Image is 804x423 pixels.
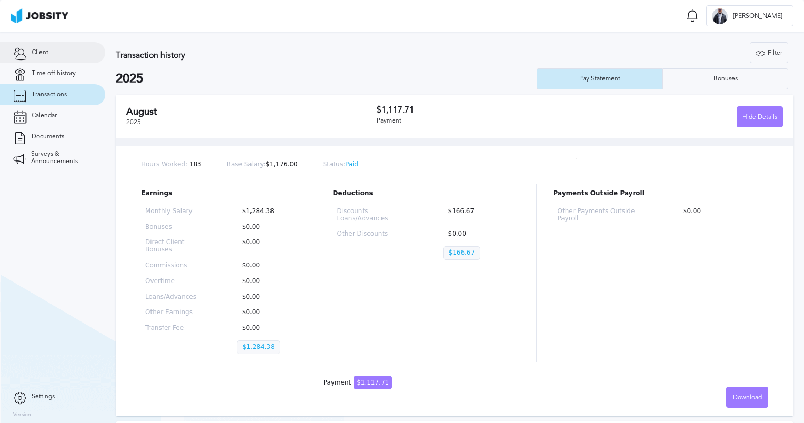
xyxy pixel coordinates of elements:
[733,394,762,401] span: Download
[32,49,48,56] span: Client
[443,230,515,238] p: $0.00
[750,42,788,63] button: Filter
[323,160,345,168] span: Status:
[32,70,76,77] span: Time off history
[337,230,409,238] p: Other Discounts
[237,208,295,215] p: $1,284.38
[116,72,537,86] h2: 2025
[443,246,481,260] p: $166.67
[145,262,203,269] p: Commissions
[32,393,55,400] span: Settings
[737,107,782,128] div: Hide Details
[237,340,280,354] p: $1,284.38
[377,105,580,115] h3: $1,117.71
[32,112,57,119] span: Calendar
[537,68,662,89] button: Pay Statement
[712,8,728,24] div: A
[32,91,67,98] span: Transactions
[237,309,295,316] p: $0.00
[377,117,580,125] div: Payment
[706,5,793,26] button: A[PERSON_NAME]
[145,309,203,316] p: Other Earnings
[333,190,519,197] p: Deductions
[337,208,409,223] p: Discounts Loans/Advances
[116,51,483,60] h3: Transaction history
[13,412,33,418] label: Version:
[237,278,295,285] p: $0.00
[750,43,788,64] div: Filter
[145,208,203,215] p: Monthly Salary
[126,118,141,126] span: 2025
[554,190,769,197] p: Payments Outside Payroll
[728,13,788,20] span: [PERSON_NAME]
[145,278,203,285] p: Overtime
[574,75,626,83] div: Pay Statement
[443,208,515,223] p: $166.67
[141,161,202,168] p: 183
[237,239,295,254] p: $0.00
[662,68,788,89] button: Bonuses
[145,294,203,301] p: Loans/Advances
[141,190,299,197] p: Earnings
[126,106,377,117] h2: August
[227,161,298,168] p: $1,176.00
[237,294,295,301] p: $0.00
[324,379,392,387] div: Payment
[145,224,203,231] p: Bonuses
[678,208,764,223] p: $0.00
[558,208,644,223] p: Other Payments Outside Payroll
[354,376,392,389] span: $1,117.71
[237,262,295,269] p: $0.00
[323,161,358,168] p: Paid
[726,387,768,408] button: Download
[145,239,203,254] p: Direct Client Bonuses
[11,8,68,23] img: ab4bad089aa723f57921c736e9817d99.png
[237,224,295,231] p: $0.00
[141,160,187,168] span: Hours Worked:
[708,75,743,83] div: Bonuses
[145,325,203,332] p: Transfer Fee
[31,150,92,165] span: Surveys & Announcements
[32,133,64,140] span: Documents
[237,325,295,332] p: $0.00
[737,106,783,127] button: Hide Details
[227,160,266,168] span: Base Salary:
